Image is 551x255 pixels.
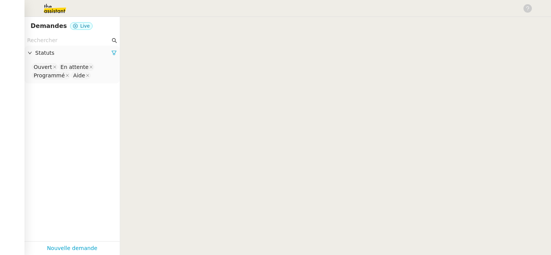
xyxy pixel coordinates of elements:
[73,72,85,79] div: Aide
[32,63,58,71] nz-select-item: Ouvert
[31,21,67,31] nz-page-header-title: Demandes
[34,64,52,70] div: Ouvert
[34,72,65,79] div: Programmé
[35,49,111,57] span: Statuts
[27,36,110,45] input: Rechercher
[32,72,70,79] nz-select-item: Programmé
[80,23,90,29] span: Live
[24,46,120,60] div: Statuts
[60,64,88,70] div: En attente
[47,244,98,253] a: Nouvelle demande
[71,72,91,79] nz-select-item: Aide
[59,63,94,71] nz-select-item: En attente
